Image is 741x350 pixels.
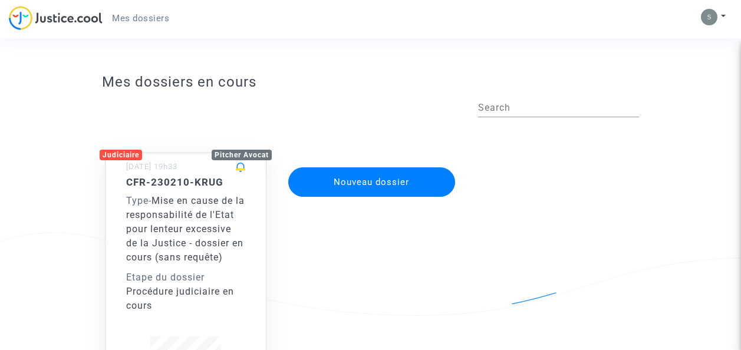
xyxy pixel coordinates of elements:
span: Mise en cause de la responsabilité de l'Etat pour lenteur excessive de la Justice - dossier en co... [126,195,245,263]
div: Procédure judiciaire en cours [126,285,245,313]
button: Nouveau dossier [288,167,456,197]
span: Type [126,195,149,206]
img: 32bcc29fa0ee7aa63679091ee732d5a2 [701,9,717,25]
span: Mes dossiers [112,13,169,24]
div: Judiciaire [100,150,142,160]
h3: Mes dossiers en cours [102,74,639,91]
h5: CFR-230210-KRUG [126,176,245,188]
div: Pitcher Avocat [212,150,272,160]
span: - [126,195,152,206]
a: Nouveau dossier [287,160,457,171]
div: Etape du dossier [126,270,245,285]
small: [DATE] 19h33 [126,162,177,171]
img: jc-logo.svg [9,6,103,30]
a: Mes dossiers [103,9,179,27]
